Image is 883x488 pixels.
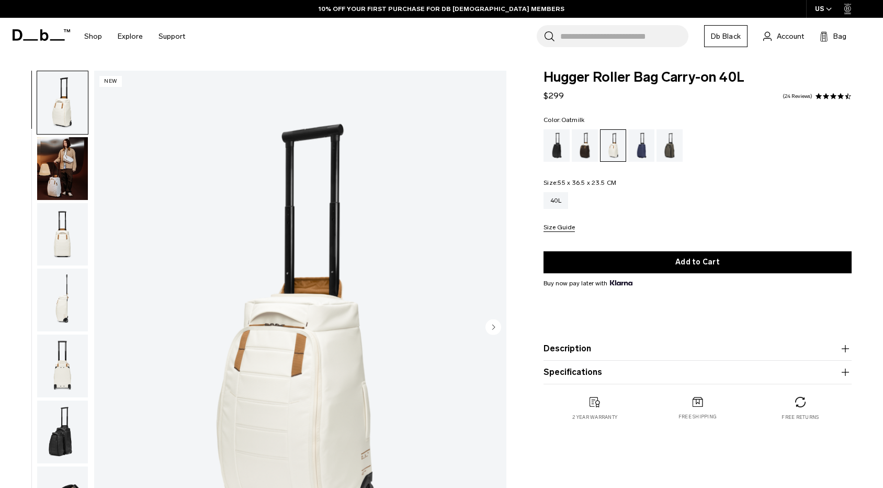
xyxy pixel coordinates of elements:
a: Cappuccino [572,129,598,162]
a: Db Black [704,25,748,47]
a: Account [763,30,804,42]
img: Hugger Roller Bag Carry-on 40L Oatmilk [37,137,88,200]
p: Free shipping [678,413,717,420]
button: Specifications [544,366,852,379]
a: Blue Hour [628,129,654,162]
span: $299 [544,91,564,101]
legend: Size: [544,180,616,186]
a: Black Out [544,129,570,162]
img: Hugger Roller Bag Carry-on 40L Oatmilk [37,71,88,134]
a: Forest Green [656,129,683,162]
img: Hugger Roller Bag Carry-on 40L Oatmilk [37,203,88,266]
img: {"height" => 20, "alt" => "Klarna"} [610,280,632,285]
p: Free returns [782,414,819,421]
button: Bag [820,30,846,42]
button: Hugger Roller Bag Carry-on 40L Oatmilk [37,268,88,332]
img: Hugger Roller Bag Carry-on 40L Oatmilk [37,401,88,463]
span: 55 x 36.5 x 23.5 CM [558,179,616,186]
a: 24 reviews [783,94,812,99]
button: Size Guide [544,224,575,232]
a: Support [159,18,185,55]
a: Oatmilk [600,129,626,162]
legend: Color: [544,117,584,123]
button: Hugger Roller Bag Carry-on 40L Oatmilk [37,400,88,464]
a: 40L [544,192,568,209]
img: Hugger Roller Bag Carry-on 40L Oatmilk [37,269,88,331]
button: Add to Cart [544,251,852,273]
button: Description [544,342,852,355]
span: Hugger Roller Bag Carry-on 40L [544,71,852,84]
span: Account [777,31,804,42]
p: 2 year warranty [572,414,617,421]
a: Explore [118,18,143,55]
span: Buy now pay later with [544,279,632,288]
nav: Main Navigation [76,18,193,55]
span: Oatmilk [561,116,585,124]
button: Hugger Roller Bag Carry-on 40L Oatmilk [37,203,88,267]
button: Next slide [485,319,501,337]
a: 10% OFF YOUR FIRST PURCHASE FOR DB [DEMOGRAPHIC_DATA] MEMBERS [319,4,564,14]
a: Shop [84,18,102,55]
p: New [99,76,122,87]
img: Hugger Roller Bag Carry-on 40L Oatmilk [37,335,88,397]
button: Hugger Roller Bag Carry-on 40L Oatmilk [37,334,88,398]
span: Bag [833,31,846,42]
